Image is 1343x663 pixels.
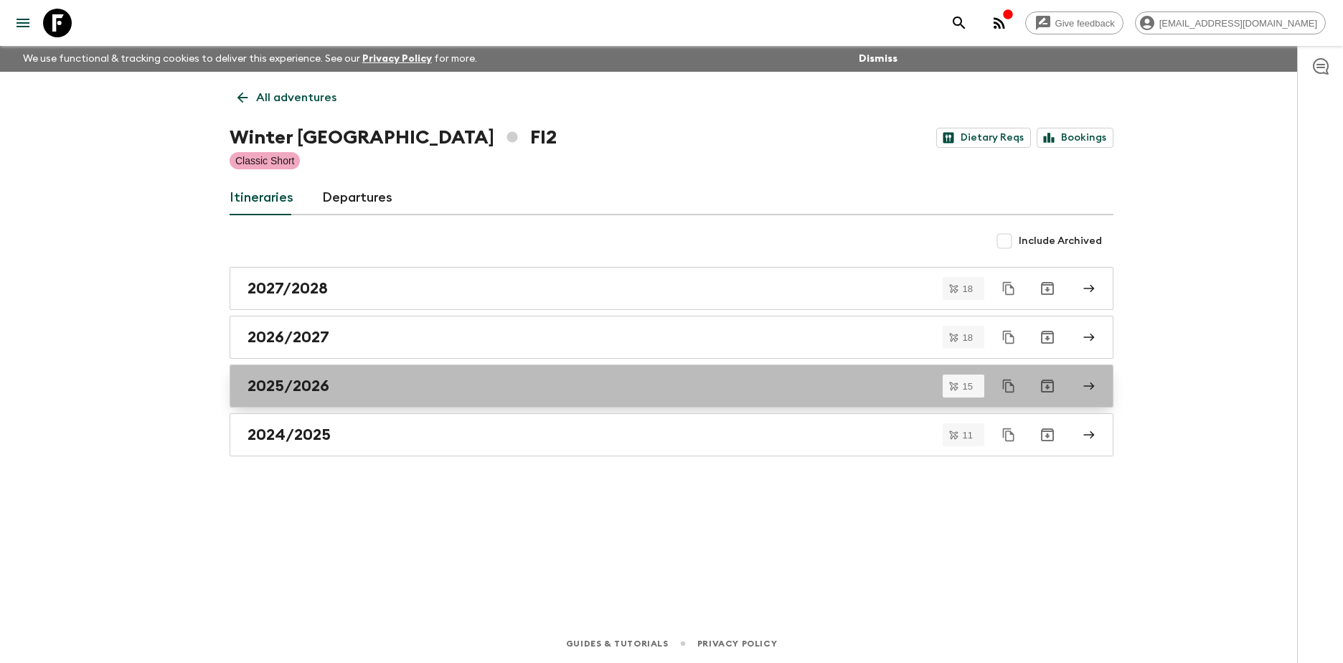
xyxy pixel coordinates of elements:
[954,284,981,293] span: 18
[855,49,901,69] button: Dismiss
[230,83,344,112] a: All adventures
[248,328,329,347] h2: 2026/2027
[954,431,981,440] span: 11
[362,54,432,64] a: Privacy Policy
[1037,128,1113,148] a: Bookings
[996,276,1022,301] button: Duplicate
[230,123,557,152] h1: Winter [GEOGRAPHIC_DATA] FI2
[1151,18,1325,29] span: [EMAIL_ADDRESS][DOMAIN_NAME]
[235,154,294,168] p: Classic Short
[17,46,483,72] p: We use functional & tracking cookies to deliver this experience. See our for more.
[954,333,981,342] span: 18
[230,267,1113,310] a: 2027/2028
[1033,274,1062,303] button: Archive
[996,422,1022,448] button: Duplicate
[248,377,329,395] h2: 2025/2026
[1025,11,1123,34] a: Give feedback
[566,636,669,652] a: Guides & Tutorials
[256,89,336,106] p: All adventures
[9,9,37,37] button: menu
[936,128,1031,148] a: Dietary Reqs
[248,425,331,444] h2: 2024/2025
[996,324,1022,350] button: Duplicate
[1033,323,1062,352] button: Archive
[230,316,1113,359] a: 2026/2027
[945,9,974,37] button: search adventures
[1033,420,1062,449] button: Archive
[1019,234,1102,248] span: Include Archived
[230,413,1113,456] a: 2024/2025
[1033,372,1062,400] button: Archive
[1047,18,1123,29] span: Give feedback
[230,365,1113,408] a: 2025/2026
[322,181,392,215] a: Departures
[248,279,328,298] h2: 2027/2028
[1135,11,1326,34] div: [EMAIL_ADDRESS][DOMAIN_NAME]
[954,382,981,391] span: 15
[697,636,777,652] a: Privacy Policy
[230,181,293,215] a: Itineraries
[996,373,1022,399] button: Duplicate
